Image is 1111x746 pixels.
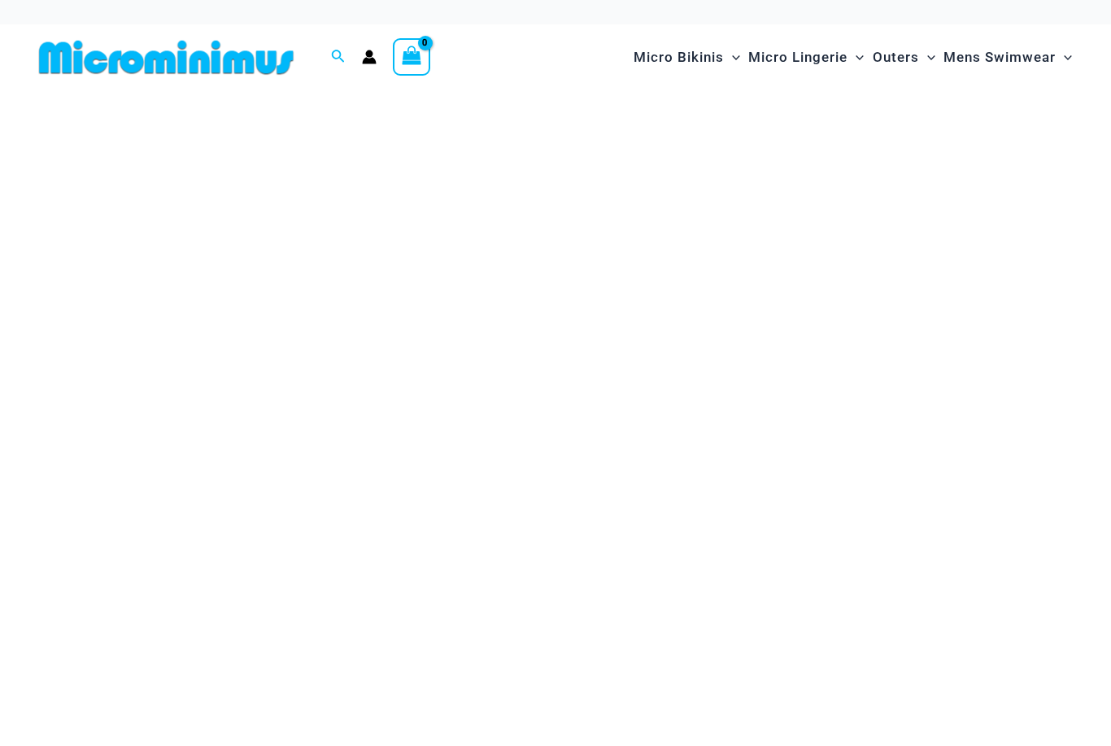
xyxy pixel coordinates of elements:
a: Micro BikinisMenu ToggleMenu Toggle [630,33,744,82]
span: Micro Bikinis [634,37,724,78]
span: Menu Toggle [724,37,740,78]
span: Menu Toggle [847,37,864,78]
span: Menu Toggle [1056,37,1072,78]
span: Micro Lingerie [748,37,847,78]
a: OutersMenu ToggleMenu Toggle [869,33,939,82]
span: Outers [873,37,919,78]
a: Account icon link [362,50,377,64]
img: MM SHOP LOGO FLAT [33,39,300,76]
a: Search icon link [331,47,346,68]
nav: Site Navigation [627,30,1078,85]
a: View Shopping Cart, empty [393,38,430,76]
span: Mens Swimwear [943,37,1056,78]
a: Micro LingerieMenu ToggleMenu Toggle [744,33,868,82]
span: Menu Toggle [919,37,935,78]
a: Mens SwimwearMenu ToggleMenu Toggle [939,33,1076,82]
